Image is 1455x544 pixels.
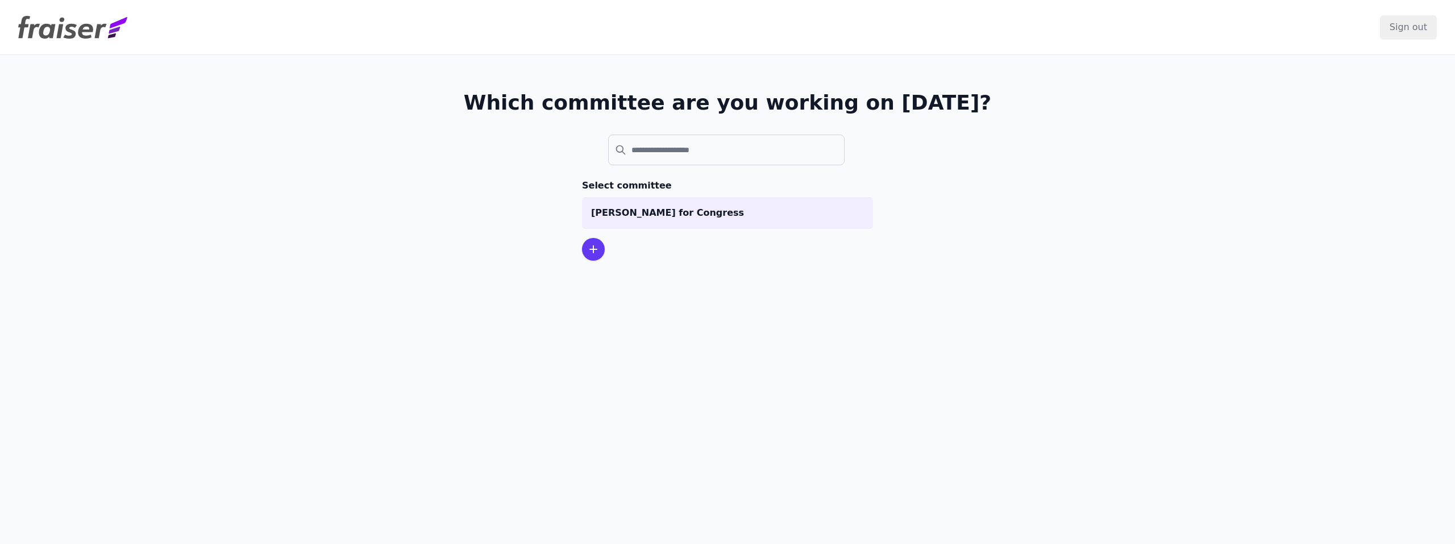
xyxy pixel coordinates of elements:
h1: Which committee are you working on [DATE]? [464,91,992,114]
h3: Select committee [582,179,873,193]
img: Fraiser Logo [18,16,127,39]
input: Sign out [1380,15,1437,39]
p: [PERSON_NAME] for Congress [591,206,864,220]
a: [PERSON_NAME] for Congress [582,197,873,229]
